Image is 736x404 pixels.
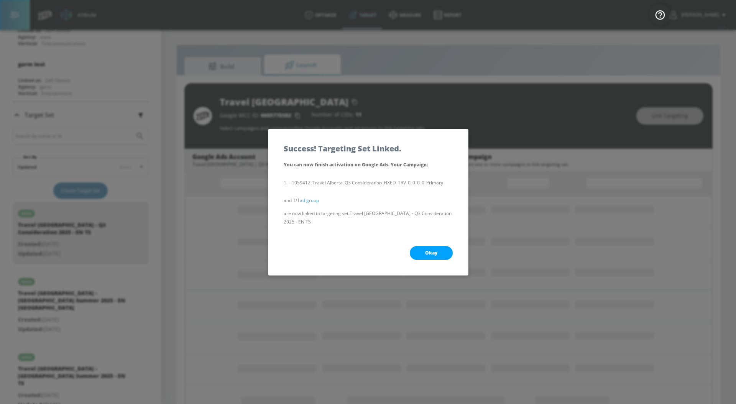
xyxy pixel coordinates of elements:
[284,160,453,169] p: You can now finish activation on Google Ads. Your Campaign :
[284,196,453,205] p: and 1/1
[284,145,401,153] h5: Success! Targeting Set Linked.
[284,209,453,226] p: are now linked to targeting set: Travel [GEOGRAPHIC_DATA] - Q3 Consideration 2025 - EN TS
[284,179,453,187] li: --1059412_Travel Alberta_Q3 Consideration_FIXED_TRV_0_0_0_0_Primary
[300,197,319,204] a: ad group
[649,4,671,25] button: Open Resource Center
[410,246,453,260] button: Okay
[425,250,437,256] span: Okay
